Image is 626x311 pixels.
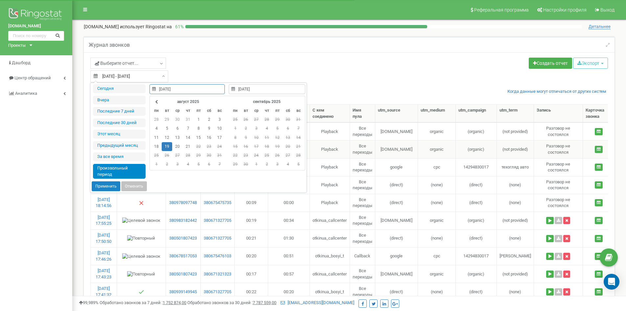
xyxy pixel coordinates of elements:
span: Обработано звонков за 7 дней : [100,300,186,305]
th: вт [241,106,251,115]
td: 10 [214,124,225,133]
a: 380671327705 [203,235,232,242]
td: (direct) [375,229,418,247]
td: 27 [251,115,262,124]
td: (none) [497,176,534,194]
td: 24 [214,142,225,151]
td: 22 [193,142,204,151]
td: 20 [172,142,183,151]
td: (direct) [375,176,418,194]
p: 61 % [172,23,185,30]
a: 380501807423 [169,271,198,277]
th: utm_term [497,105,534,122]
td: 16 [204,133,214,142]
li: Этот месяц [93,130,146,139]
td: Разговор не состоялся [534,122,583,140]
td: 25 [262,151,272,160]
td: 28 [262,115,272,124]
button: Применить [92,181,120,191]
td: Playback [310,158,350,176]
a: Скачать [555,235,562,242]
td: 3 [172,160,183,169]
span: Обработано звонков за 30 дней : [187,300,276,305]
button: Отменить [121,181,147,191]
td: otkinua_callcenter [310,229,350,247]
td: google [375,247,418,265]
td: 14294830017 [456,158,497,176]
td: Разговор не состоялся [534,140,583,158]
button: Экспорт [573,58,608,69]
td: 5 [193,160,204,169]
td: Разговор не состоялся [534,158,583,176]
span: Реферальная программа [474,7,529,13]
td: Все переходы [350,229,375,247]
td: (none) [497,283,534,300]
a: Скачать [555,288,562,296]
td: 12 [162,133,172,142]
td: (none) [418,194,456,212]
a: 380678517053 [169,253,198,259]
td: 00:20 [235,247,268,265]
td: organic [418,122,456,140]
a: 380501807423 [169,235,198,242]
th: utm_source [375,105,418,122]
td: 27 [172,151,183,160]
th: пн [230,106,241,115]
td: (none) [497,229,534,247]
td: 13 [283,133,293,142]
a: 380978097748 [169,200,198,206]
li: Последние 7 дней [93,107,146,116]
td: 11 [262,133,272,142]
a: 380671321323 [203,271,232,277]
td: 1 [251,160,262,169]
td: 14 [293,133,304,142]
td: 29 [230,160,241,169]
td: 12 [272,133,283,142]
th: Карточка звонка [583,105,615,122]
td: 00:09 [235,194,268,212]
td: 30 [172,115,183,124]
td: [DOMAIN_NAME] [375,265,418,283]
td: 4 [183,160,193,169]
td: 2 [262,160,272,169]
td: 00:21 [235,229,268,247]
a: [DATE] 17:55:25 [96,215,111,226]
td: 2 [241,124,251,133]
span: Настройки профиля [543,7,587,13]
td: 00:00 [268,194,310,212]
a: [DATE] 17:41:32 [96,286,111,297]
li: За все время [93,152,146,161]
u: 1 752 874,00 [163,300,186,305]
td: 6 [283,124,293,133]
td: 21 [183,142,193,151]
td: (organic) [456,212,497,229]
td: [PERSON_NAME] [497,247,534,265]
th: utm_campaign [456,105,497,122]
td: 30 [283,115,293,124]
td: Playback [310,140,350,158]
td: 18 [151,142,162,151]
td: 25 [230,115,241,124]
a: [DATE] 17:43:23 [96,268,111,279]
span: использует Ringostat на [120,24,172,29]
td: [DOMAIN_NAME] [375,140,418,158]
button: Удалить запись [563,271,570,278]
a: [DATE] 18:14:56 [96,197,111,208]
td: (none) [418,283,456,300]
td: 00:51 [268,247,310,265]
td: Playback [310,194,350,212]
td: organic [418,265,456,283]
td: Callback [350,247,375,265]
a: [DATE] 17:50:50 [96,233,111,244]
a: 380983182442 [169,218,198,224]
td: 20 [283,142,293,151]
a: [EMAIL_ADDRESS][DOMAIN_NAME] [281,300,354,305]
td: (direct) [375,194,418,212]
td: 31 [214,151,225,160]
td: 27 [283,151,293,160]
th: utm_medium [418,105,456,122]
button: Удалить запись [563,288,570,296]
td: 00:57 [268,265,310,283]
span: Выход [600,7,614,13]
th: пт [272,106,283,115]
